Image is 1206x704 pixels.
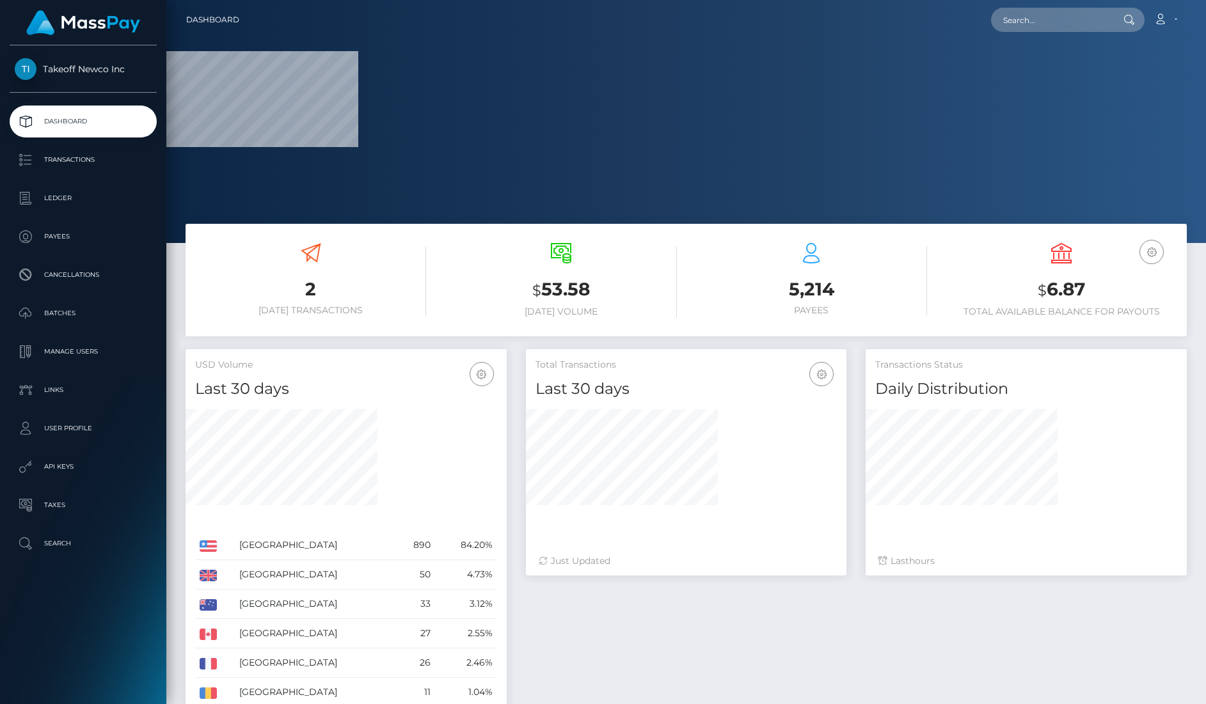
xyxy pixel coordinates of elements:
h5: USD Volume [195,359,497,372]
h3: 53.58 [445,277,676,303]
a: Cancellations [10,259,157,291]
img: RO.png [200,687,217,699]
div: Just Updated [539,554,834,568]
a: Transactions [10,144,157,176]
h3: 6.87 [946,277,1177,303]
td: 27 [395,619,435,648]
td: 890 [395,531,435,560]
p: Taxes [15,496,152,515]
a: Payees [10,221,157,253]
td: [GEOGRAPHIC_DATA] [235,560,396,590]
p: Payees [15,227,152,246]
h4: Last 30 days [536,378,837,400]
p: Transactions [15,150,152,169]
a: Manage Users [10,336,157,368]
td: 2.55% [435,619,496,648]
img: MassPay Logo [26,10,140,35]
p: Search [15,534,152,553]
td: 84.20% [435,531,496,560]
img: GB.png [200,570,217,581]
img: US.png [200,540,217,552]
a: Dashboard [10,106,157,137]
p: Batches [15,304,152,323]
p: Ledger [15,189,152,208]
p: API Keys [15,457,152,476]
td: 26 [395,648,435,678]
input: Search... [991,8,1111,32]
span: Takeoff Newco Inc [10,63,157,75]
img: AU.png [200,599,217,611]
h4: Daily Distribution [875,378,1177,400]
p: User Profile [15,419,152,438]
div: Last hours [878,554,1174,568]
p: Links [15,380,152,400]
td: [GEOGRAPHIC_DATA] [235,619,396,648]
td: [GEOGRAPHIC_DATA] [235,648,396,678]
p: Dashboard [15,112,152,131]
td: 33 [395,590,435,619]
h4: Last 30 days [195,378,497,400]
h6: [DATE] Volume [445,306,676,317]
h5: Transactions Status [875,359,1177,372]
a: Ledger [10,182,157,214]
p: Cancellations [15,265,152,285]
td: [GEOGRAPHIC_DATA] [235,590,396,619]
a: API Keys [10,451,157,483]
td: [GEOGRAPHIC_DATA] [235,531,396,560]
a: User Profile [10,412,157,444]
a: Batches [10,297,157,329]
a: Links [10,374,157,406]
h6: Total Available Balance for Payouts [946,306,1177,317]
p: Manage Users [15,342,152,361]
a: Taxes [10,489,157,521]
td: 2.46% [435,648,496,678]
img: CA.png [200,629,217,640]
img: Takeoff Newco Inc [15,58,36,80]
td: 50 [395,560,435,590]
small: $ [1038,281,1047,299]
small: $ [532,281,541,299]
td: 3.12% [435,590,496,619]
h6: Payees [696,305,927,316]
img: FR.png [200,658,217,669]
a: Dashboard [186,6,239,33]
td: 4.73% [435,560,496,590]
h3: 2 [195,277,426,302]
h5: Total Transactions [536,359,837,372]
h3: 5,214 [696,277,927,302]
a: Search [10,528,157,559]
h6: [DATE] Transactions [195,305,426,316]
